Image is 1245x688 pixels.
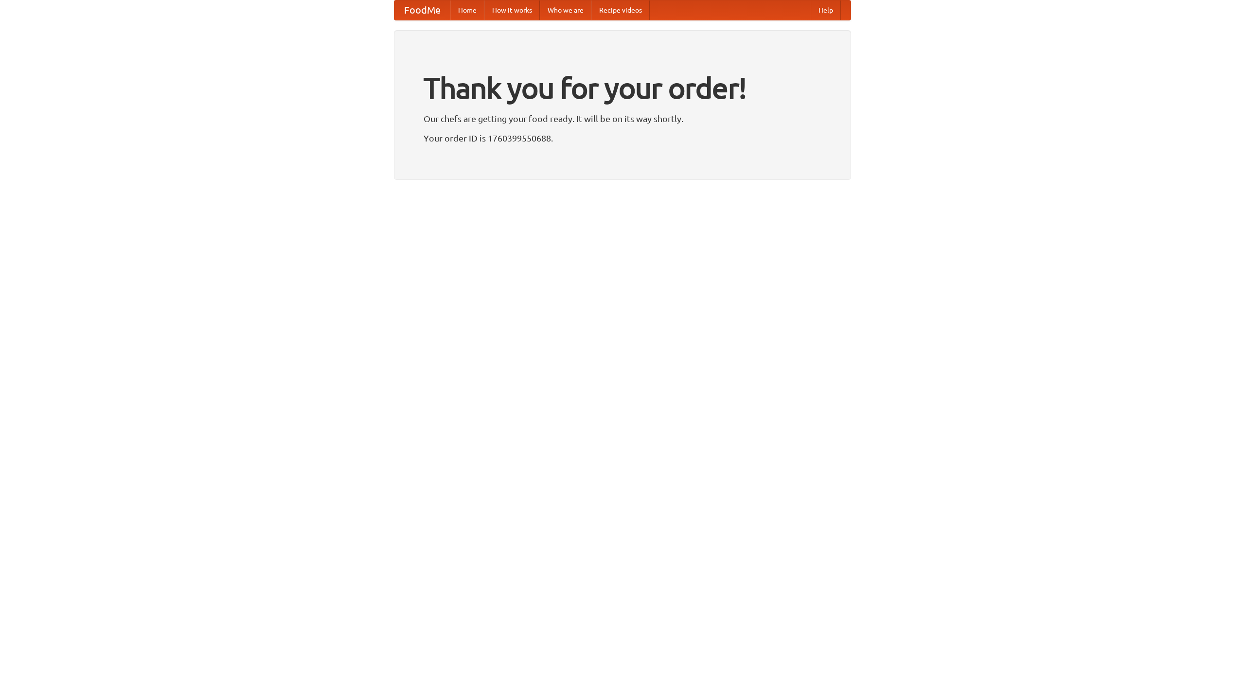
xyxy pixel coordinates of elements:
p: Our chefs are getting your food ready. It will be on its way shortly. [424,111,821,126]
a: How it works [484,0,540,20]
a: Recipe videos [591,0,650,20]
h1: Thank you for your order! [424,65,821,111]
a: Help [811,0,841,20]
p: Your order ID is 1760399550688. [424,131,821,145]
a: Home [450,0,484,20]
a: FoodMe [394,0,450,20]
a: Who we are [540,0,591,20]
